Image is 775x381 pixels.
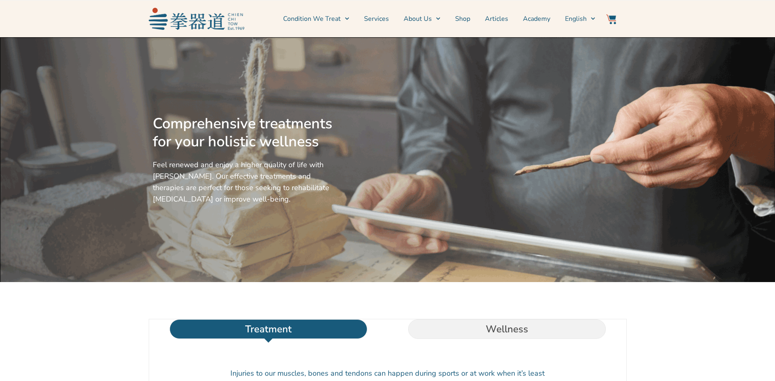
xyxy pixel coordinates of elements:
p: Feel renewed and enjoy a higher quality of life with [PERSON_NAME]. Our effective treatments and ... [153,159,336,205]
a: Articles [485,9,508,29]
h2: Comprehensive treatments for your holistic wellness [153,115,336,151]
a: About Us [404,9,440,29]
a: Condition We Treat [283,9,349,29]
img: Website Icon-03 [606,14,616,24]
a: English [565,9,595,29]
a: Academy [523,9,550,29]
span: English [565,14,587,24]
nav: Menu [248,9,596,29]
a: Services [364,9,389,29]
a: Shop [455,9,470,29]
